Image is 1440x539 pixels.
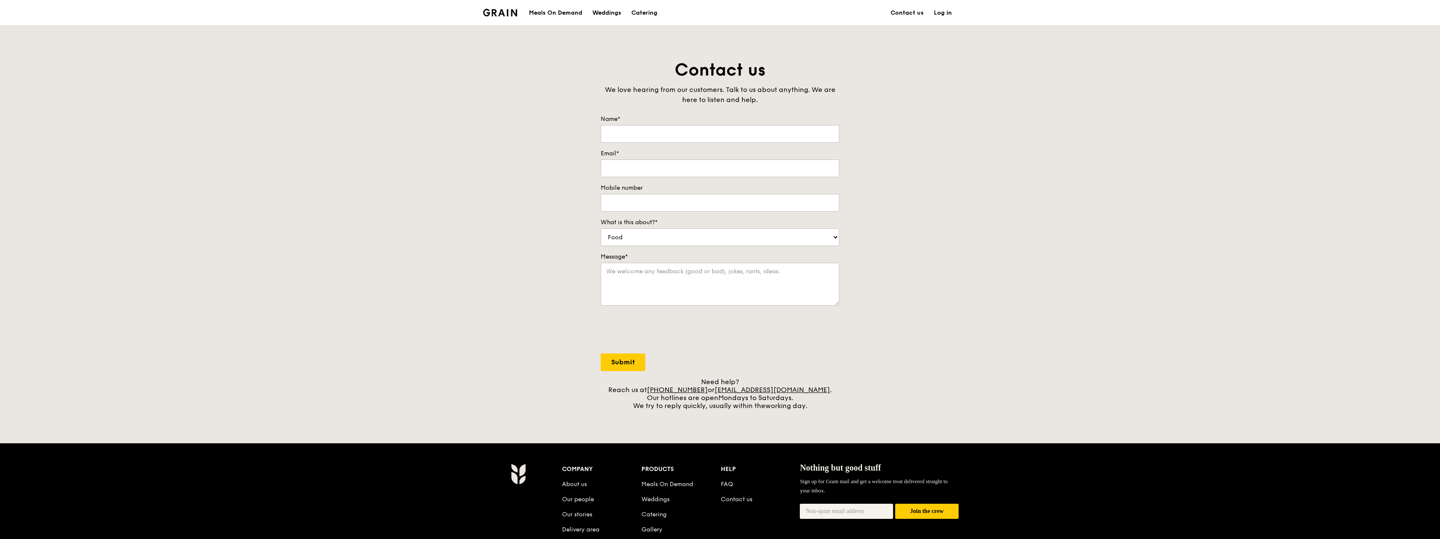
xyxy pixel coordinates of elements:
a: Our people [562,496,594,503]
div: Need help? Reach us at or . Our hotlines are open We try to reply quickly, usually within the [601,378,839,410]
a: About us [562,481,587,488]
a: Weddings [587,0,626,26]
a: Log in [929,0,957,26]
a: Gallery [641,526,662,533]
div: We love hearing from our customers. Talk to us about anything. We are here to listen and help. [601,85,839,105]
a: Meals On Demand [641,481,693,488]
a: Catering [626,0,662,26]
input: Non-spam email address [800,504,893,519]
a: Contact us [721,496,752,503]
span: Sign up for Grain mail and get a welcome treat delivered straight to your inbox. [800,478,948,494]
label: Name* [601,115,839,123]
a: Our stories [562,511,592,518]
h1: Contact us [601,59,839,81]
span: Mondays to Saturdays. [718,394,793,402]
div: Meals On Demand [529,0,582,26]
iframe: reCAPTCHA [601,314,728,347]
button: Join the crew [895,504,959,519]
a: Weddings [641,496,670,503]
label: What is this about?* [601,218,839,227]
div: Help [721,463,800,475]
label: Mobile number [601,184,839,192]
label: Message* [601,253,839,261]
img: Grain [483,9,517,16]
div: Weddings [592,0,621,26]
span: working day. [765,402,807,410]
div: Catering [631,0,657,26]
label: Email* [601,149,839,158]
div: Company [562,463,641,475]
div: Products [641,463,721,475]
a: FAQ [721,481,733,488]
input: Submit [601,353,645,371]
a: Contact us [886,0,929,26]
a: [PHONE_NUMBER] [647,386,708,394]
a: Catering [641,511,667,518]
img: Grain [511,463,526,484]
a: [EMAIL_ADDRESS][DOMAIN_NAME] [715,386,830,394]
a: Delivery area [562,526,599,533]
span: Nothing but good stuff [800,463,881,472]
